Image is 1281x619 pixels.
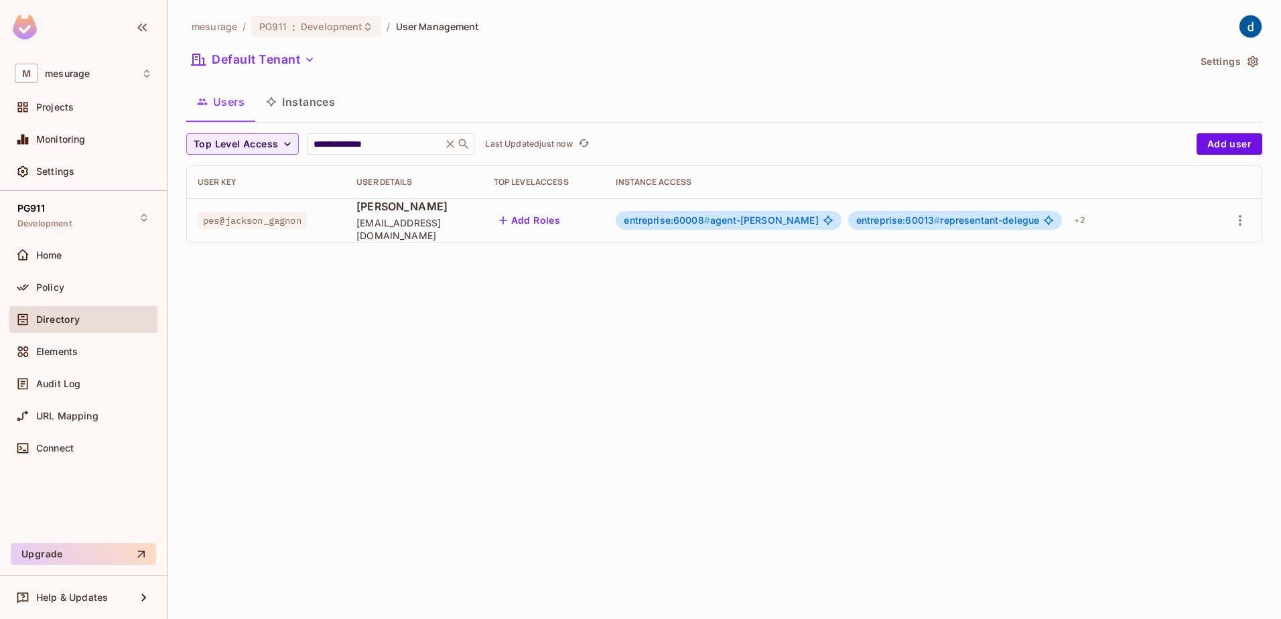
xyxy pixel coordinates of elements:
[17,218,72,229] span: Development
[36,379,80,389] span: Audit Log
[36,250,62,261] span: Home
[255,85,346,119] button: Instances
[291,21,296,32] span: :
[186,49,320,70] button: Default Tenant
[36,166,74,177] span: Settings
[259,20,287,33] span: PG911
[576,136,592,152] button: refresh
[36,592,108,603] span: Help & Updates
[186,133,299,155] button: Top Level Access
[1069,210,1090,231] div: + 2
[198,212,307,229] span: pes@jackson_gagnon
[36,346,78,357] span: Elements
[15,64,38,83] span: M
[624,214,710,226] span: entreprise:60008
[356,216,472,242] span: [EMAIL_ADDRESS][DOMAIN_NAME]
[36,282,64,293] span: Policy
[36,314,80,325] span: Directory
[856,214,941,226] span: entreprise:60013
[36,443,74,454] span: Connect
[396,20,480,33] span: User Management
[1195,51,1262,72] button: Settings
[494,210,566,231] button: Add Roles
[1239,15,1262,38] img: dev 911gcl
[356,199,472,214] span: [PERSON_NAME]
[356,177,472,188] div: User Details
[243,20,246,33] li: /
[36,134,86,145] span: Monitoring
[301,20,362,33] span: Development
[194,136,278,153] span: Top Level Access
[573,136,592,152] span: Click to refresh data
[13,15,37,40] img: SReyMgAAAABJRU5ErkJggg==
[1197,133,1262,155] button: Add user
[934,214,940,226] span: #
[45,68,90,79] span: Workspace: mesurage
[616,177,1199,188] div: Instance Access
[36,102,74,113] span: Projects
[494,177,595,188] div: Top Level Access
[856,215,1040,226] span: representant-delegue
[387,20,390,33] li: /
[11,543,156,565] button: Upgrade
[17,203,45,214] span: PG911
[624,215,818,226] span: agent-[PERSON_NAME]
[704,214,710,226] span: #
[198,177,335,188] div: User Key
[186,85,255,119] button: Users
[485,139,573,149] p: Last Updated just now
[36,411,98,421] span: URL Mapping
[578,137,590,151] span: refresh
[192,20,237,33] span: the active workspace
